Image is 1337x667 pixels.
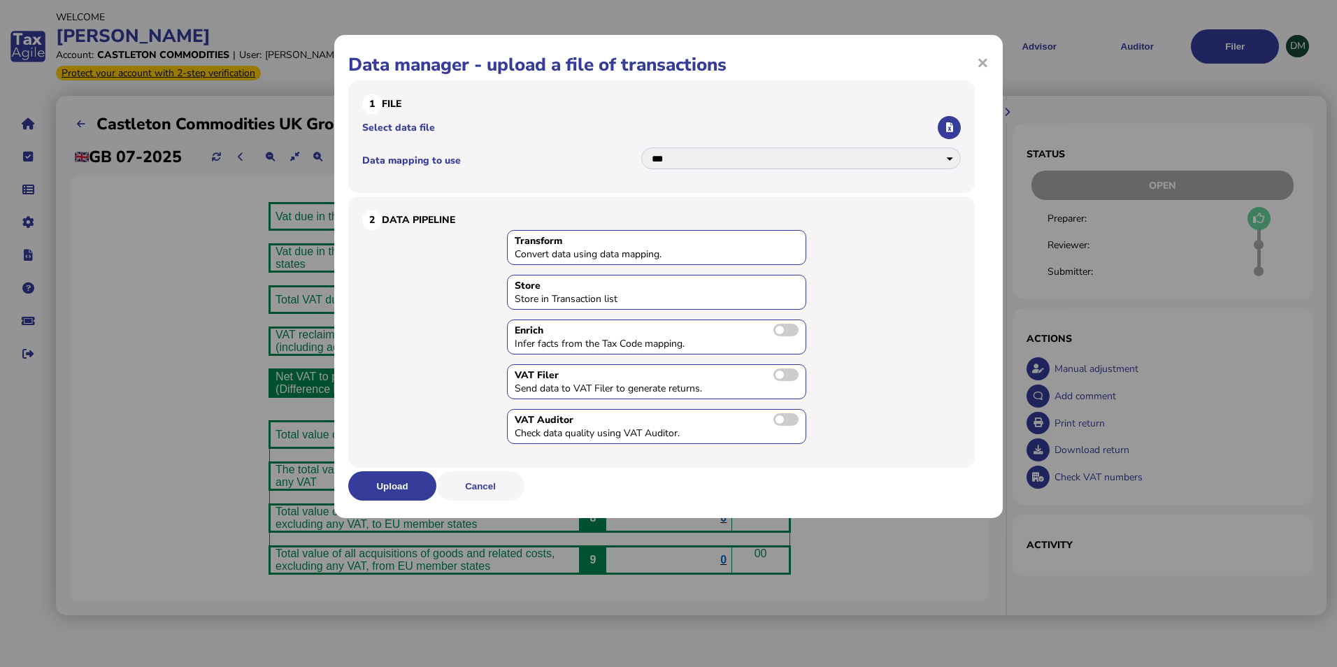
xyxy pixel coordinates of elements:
[938,116,961,139] button: Select an Excel file to upload
[362,121,936,134] label: Select data file
[773,413,799,426] label: Send transactions to VAT Auditor
[515,234,799,248] div: Transform
[515,382,724,395] div: Send data to VAT Filer to generate returns.
[773,368,799,381] label: Send transactions to VAT Filer
[515,337,724,350] div: Infer facts from the Tax Code mapping.
[515,292,724,306] div: Store in Transaction list
[436,471,524,501] button: Cancel
[515,279,799,292] div: Store
[362,94,382,114] div: 1
[507,364,806,399] div: Toggle to send data to VAT Filer
[515,426,724,440] div: Check data quality using VAT Auditor.
[515,248,724,261] div: Convert data using data mapping.
[515,413,799,426] div: VAT Auditor
[348,471,436,501] button: Upload
[773,324,799,336] label: Toggle to enable data enrichment
[362,210,961,230] h3: Data Pipeline
[515,324,799,337] div: Enrich
[362,94,961,114] h3: File
[362,154,640,167] label: Data mapping to use
[362,210,382,230] div: 2
[507,409,806,444] div: Toggle to send data to VAT Auditor
[515,368,799,382] div: VAT Filer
